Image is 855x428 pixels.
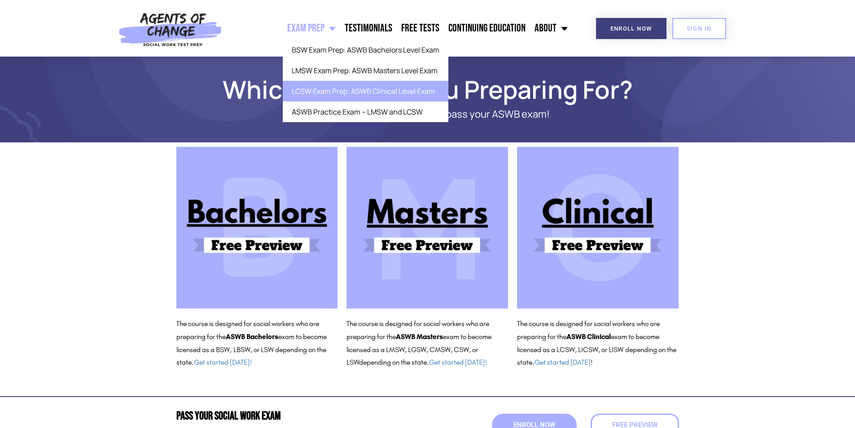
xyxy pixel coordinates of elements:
[208,109,648,120] p: Agents of Change will help you pass your ASWB exam!
[396,332,443,341] b: ASWB Masters
[346,318,508,369] p: The course is designed for social workers who are preparing for the exam to become licensed as a ...
[397,17,444,40] a: Free Tests
[530,17,572,40] a: About
[283,17,340,40] a: Exam Prep
[517,318,679,369] p: The course is designed for social workers who are preparing for the exam to become licensed as a ...
[172,79,684,100] h1: Which Exam Are You Preparing For?
[687,26,712,31] span: SIGN IN
[532,358,592,366] span: . !
[283,101,448,122] a: ASWB Practice Exam – LMSW and LCSW
[226,332,278,341] b: ASWB Bachelors
[429,358,487,366] a: Get started [DATE]!
[596,18,666,39] a: Enroll Now
[176,410,423,422] h2: Pass Your Social Work Exam
[283,60,448,81] a: LMSW Exam Prep: ASWB Masters Level Exam
[283,40,448,60] a: BSW Exam Prep: ASWB Bachelors Level Exam
[444,17,530,40] a: Continuing Education
[672,18,726,39] a: SIGN IN
[535,358,591,366] a: Get started [DATE]
[283,81,448,101] a: LCSW Exam Prep: ASWB Clinical Level Exam
[176,318,338,369] p: The course is designed for social workers who are preparing for the exam to become licensed as a ...
[340,17,397,40] a: Testimonials
[610,26,652,31] span: Enroll Now
[566,332,611,341] b: ASWB Clinical
[194,358,252,366] a: Get started [DATE]!
[227,17,572,40] nav: Menu
[283,40,448,122] ul: Exam Prep
[359,358,487,366] span: depending on the state.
